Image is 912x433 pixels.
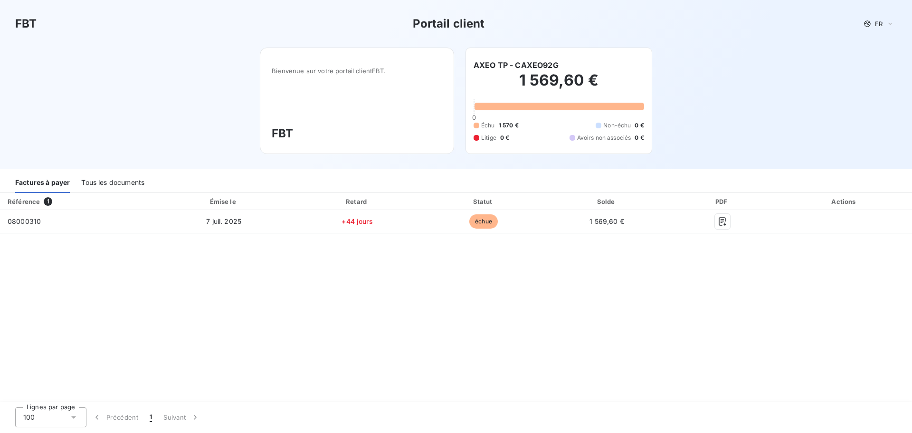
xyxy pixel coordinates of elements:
[342,217,372,225] span: +44 jours
[500,134,509,142] span: 0 €
[15,173,70,193] div: Factures à payer
[81,173,144,193] div: Tous les documents
[144,407,158,427] button: 1
[635,134,644,142] span: 0 €
[413,15,485,32] h3: Portail client
[272,125,442,142] h3: FBT
[8,198,40,205] div: Référence
[86,407,144,427] button: Précédent
[295,197,419,206] div: Retard
[8,217,41,225] span: 08000310
[472,114,476,121] span: 0
[156,197,292,206] div: Émise le
[469,214,498,229] span: échue
[474,71,644,99] h2: 1 569,60 €
[423,197,544,206] div: Statut
[474,59,559,71] h6: AXEO TP - CAXEO92G
[206,217,241,225] span: 7 juil. 2025
[499,121,519,130] span: 1 570 €
[23,413,35,422] span: 100
[589,217,624,225] span: 1 569,60 €
[481,121,495,130] span: Échu
[603,121,631,130] span: Non-échu
[875,20,883,28] span: FR
[779,197,910,206] div: Actions
[150,413,152,422] span: 1
[635,121,644,130] span: 0 €
[481,134,496,142] span: Litige
[44,197,52,206] span: 1
[577,134,631,142] span: Avoirs non associés
[548,197,665,206] div: Solde
[670,197,775,206] div: PDF
[15,15,37,32] h3: FBT
[158,407,206,427] button: Suivant
[272,67,442,75] span: Bienvenue sur votre portail client FBT .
